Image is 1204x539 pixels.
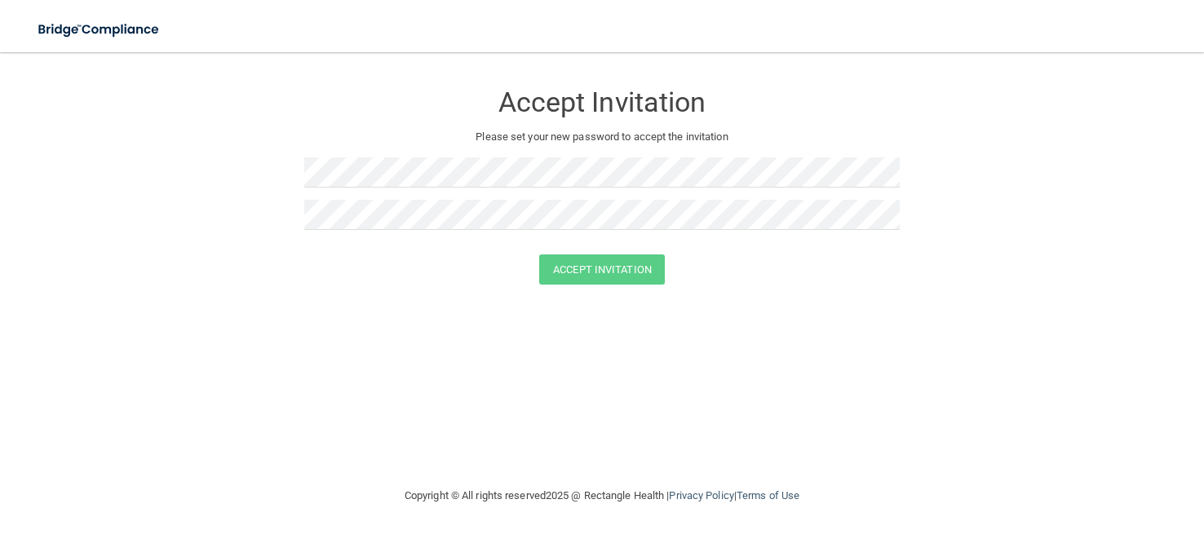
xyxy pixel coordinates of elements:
[304,87,900,117] h3: Accept Invitation
[539,254,665,285] button: Accept Invitation
[316,127,888,147] p: Please set your new password to accept the invitation
[737,489,799,501] a: Terms of Use
[669,489,733,501] a: Privacy Policy
[24,13,175,46] img: bridge_compliance_login_screen.278c3ca4.svg
[304,470,900,522] div: Copyright © All rights reserved 2025 @ Rectangle Health | |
